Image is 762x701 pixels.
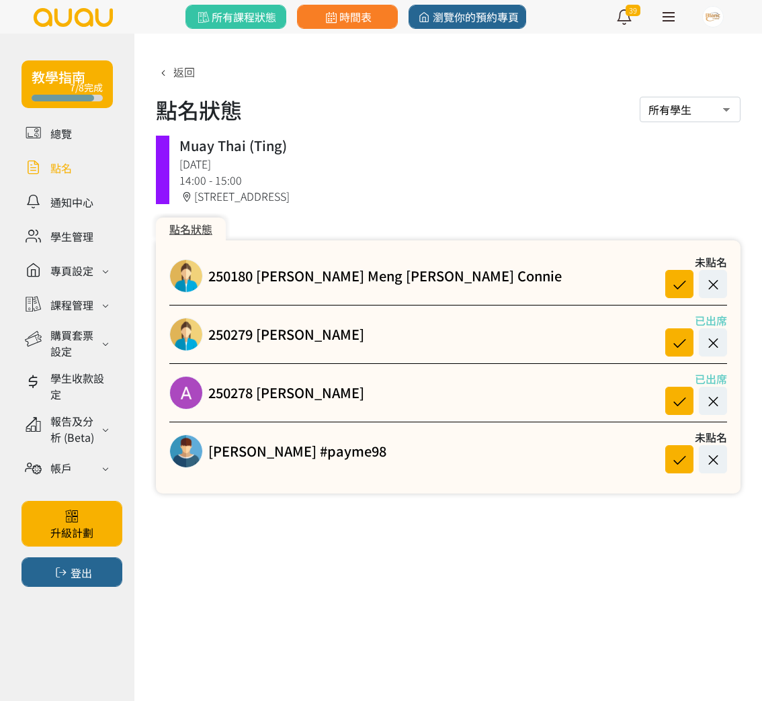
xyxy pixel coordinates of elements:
a: 升級計劃 [22,501,122,547]
span: 所有課程狀態 [195,9,276,25]
div: 未點名 [653,429,727,445]
div: 課程管理 [50,297,93,313]
a: 所有課程狀態 [185,5,286,29]
img: logo.svg [32,8,114,27]
a: 250278 [PERSON_NAME] [208,383,364,403]
div: 購買套票設定 [50,327,98,359]
div: 未點名 [653,254,727,270]
button: 登出 [22,557,122,587]
div: 點名狀態 [156,218,226,240]
a: 時間表 [297,5,398,29]
a: 瀏覽你的預約專頁 [409,5,526,29]
div: [STREET_ADDRESS] [179,188,730,204]
div: 已出席 [653,312,727,328]
div: 專頁設定 [50,263,93,279]
div: 報告及分析 (Beta) [50,413,98,445]
a: 250180 [PERSON_NAME] Meng [PERSON_NAME] Connie [208,266,562,286]
a: [PERSON_NAME] #payme98 [208,441,386,461]
span: 時間表 [323,9,372,25]
span: 返回 [173,64,195,80]
div: 已出席 [653,371,727,387]
div: 14:00 - 15:00 [179,172,730,188]
div: 帳戶 [50,460,72,476]
h1: 點名狀態 [156,93,242,126]
div: [DATE] [179,156,730,172]
div: Muay Thai (Ting) [179,136,730,156]
span: 瀏覽你的預約專頁 [416,9,519,25]
a: 返回 [156,64,195,80]
a: 250279 [PERSON_NAME] [208,324,364,344]
span: 39 [626,5,640,16]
